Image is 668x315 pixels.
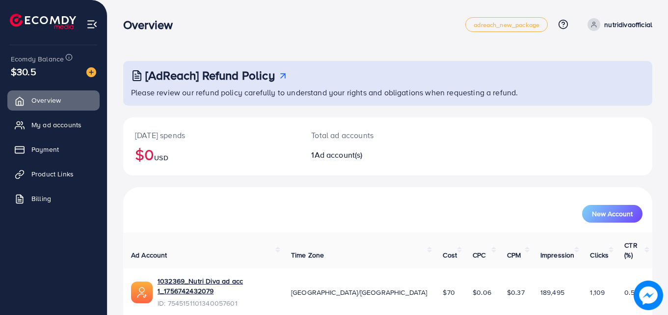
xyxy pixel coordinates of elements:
[540,250,575,260] span: Impression
[158,298,275,308] span: ID: 7545151101340057601
[10,14,76,29] img: logo
[624,240,637,260] span: CTR (%)
[592,210,633,217] span: New Account
[11,64,36,79] span: $30.5
[604,19,652,30] p: nutridivaofficial
[443,250,457,260] span: Cost
[582,205,642,223] button: New Account
[7,140,100,159] a: Payment
[145,68,275,83] h3: [AdReach] Refund Policy
[634,281,663,310] img: image
[473,250,485,260] span: CPC
[443,287,454,297] span: $70
[7,164,100,184] a: Product Links
[311,150,420,160] h2: 1
[540,287,564,297] span: 189,495
[7,90,100,110] a: Overview
[590,250,609,260] span: Clicks
[31,169,74,179] span: Product Links
[131,282,153,303] img: ic-ads-acc.e4c84228.svg
[590,287,605,297] span: 1,109
[31,194,51,203] span: Billing
[123,18,181,32] h3: Overview
[474,22,539,28] span: adreach_new_package
[507,287,525,297] span: $0.37
[291,250,324,260] span: Time Zone
[31,144,59,154] span: Payment
[31,120,81,130] span: My ad accounts
[135,129,288,141] p: [DATE] spends
[7,115,100,135] a: My ad accounts
[11,54,64,64] span: Ecomdy Balance
[86,19,98,30] img: menu
[86,67,96,77] img: image
[158,276,275,296] a: 1032369_Nutri Diva ad acc 1_1756742432079
[131,86,646,98] p: Please review our refund policy carefully to understand your rights and obligations when requesti...
[291,287,428,297] span: [GEOGRAPHIC_DATA]/[GEOGRAPHIC_DATA]
[311,129,420,141] p: Total ad accounts
[131,250,167,260] span: Ad Account
[624,287,639,297] span: 0.59
[465,17,548,32] a: adreach_new_package
[7,189,100,208] a: Billing
[154,153,168,163] span: USD
[584,18,652,31] a: nutridivaofficial
[473,287,491,297] span: $0.06
[31,95,61,105] span: Overview
[315,149,363,160] span: Ad account(s)
[135,145,288,164] h2: $0
[507,250,521,260] span: CPM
